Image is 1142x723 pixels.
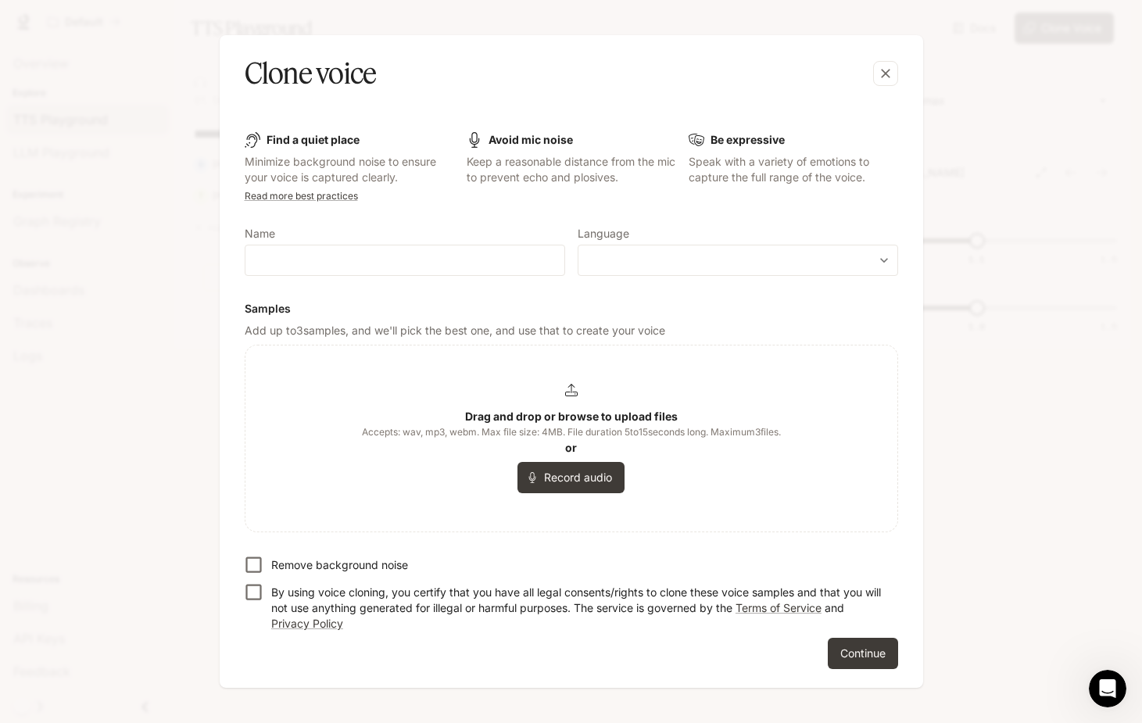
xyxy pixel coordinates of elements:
[565,441,577,454] b: or
[517,462,625,493] button: Record audio
[467,154,676,185] p: Keep a reasonable distance from the mic to prevent echo and plosives.
[578,228,629,239] p: Language
[689,154,898,185] p: Speak with a variety of emotions to capture the full range of the voice.
[245,154,454,185] p: Minimize background noise to ensure your voice is captured clearly.
[271,585,886,632] p: By using voice cloning, you certify that you have all legal consents/rights to clone these voice ...
[245,228,275,239] p: Name
[711,133,785,146] b: Be expressive
[267,133,360,146] b: Find a quiet place
[828,638,898,669] button: Continue
[362,424,781,440] span: Accepts: wav, mp3, webm. Max file size: 4MB. File duration 5 to 15 seconds long. Maximum 3 files.
[245,301,898,317] h6: Samples
[245,323,898,338] p: Add up to 3 samples, and we'll pick the best one, and use that to create your voice
[736,601,822,614] a: Terms of Service
[271,557,408,573] p: Remove background noise
[245,54,377,93] h5: Clone voice
[1089,670,1126,707] iframe: Intercom live chat
[489,133,573,146] b: Avoid mic noise
[578,252,897,268] div: ​
[465,410,678,423] b: Drag and drop or browse to upload files
[271,617,343,630] a: Privacy Policy
[245,190,358,202] a: Read more best practices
